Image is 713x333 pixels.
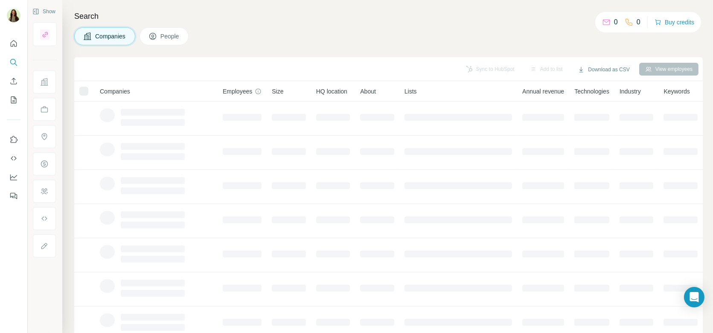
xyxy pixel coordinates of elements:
[664,87,690,96] span: Keywords
[360,87,376,96] span: About
[100,87,130,96] span: Companies
[405,87,417,96] span: Lists
[7,151,20,166] button: Use Surfe API
[655,16,694,28] button: Buy credits
[74,10,703,22] h4: Search
[7,132,20,147] button: Use Surfe on LinkedIn
[7,9,20,22] img: Avatar
[223,87,252,96] span: Employees
[160,32,180,41] span: People
[7,55,20,70] button: Search
[7,92,20,108] button: My lists
[620,87,641,96] span: Industry
[572,63,635,76] button: Download as CSV
[95,32,126,41] span: Companies
[684,287,704,307] div: Open Intercom Messenger
[316,87,347,96] span: HQ location
[26,5,61,18] button: Show
[7,73,20,89] button: Enrich CSV
[522,87,564,96] span: Annual revenue
[7,36,20,51] button: Quick start
[272,87,283,96] span: Size
[637,17,640,27] p: 0
[614,17,618,27] p: 0
[7,169,20,185] button: Dashboard
[574,87,609,96] span: Technologies
[7,188,20,204] button: Feedback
